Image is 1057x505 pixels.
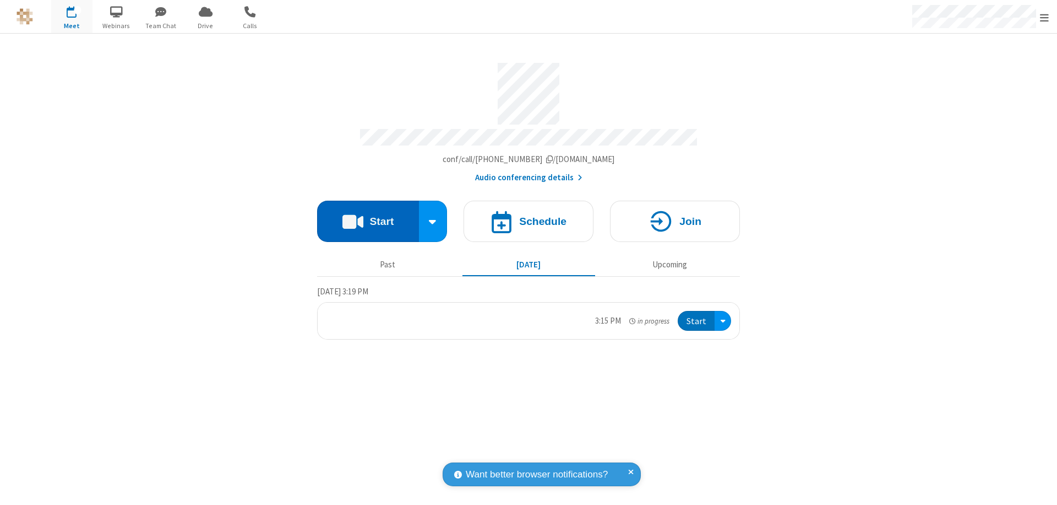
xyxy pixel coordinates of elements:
[74,6,81,14] div: 1
[610,201,740,242] button: Join
[140,21,182,31] span: Team Chat
[595,315,621,327] div: 3:15 PM
[369,216,394,227] h4: Start
[629,316,669,326] em: in progress
[679,216,701,227] h4: Join
[466,468,608,482] span: Want better browser notifications?
[96,21,137,31] span: Webinars
[317,55,740,184] section: Account details
[1029,476,1049,497] iframe: Chat
[464,201,593,242] button: Schedule
[419,201,448,242] div: Start conference options
[462,254,595,275] button: [DATE]
[17,8,33,25] img: QA Selenium DO NOT DELETE OR CHANGE
[475,171,582,184] button: Audio conferencing details
[185,21,226,31] span: Drive
[317,201,419,242] button: Start
[603,254,736,275] button: Upcoming
[519,216,566,227] h4: Schedule
[317,285,740,340] section: Today's Meetings
[678,311,715,331] button: Start
[317,286,368,297] span: [DATE] 3:19 PM
[51,21,92,31] span: Meet
[230,21,271,31] span: Calls
[715,311,731,331] div: Open menu
[443,153,615,166] button: Copy my meeting room linkCopy my meeting room link
[443,154,615,164] span: Copy my meeting room link
[322,254,454,275] button: Past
